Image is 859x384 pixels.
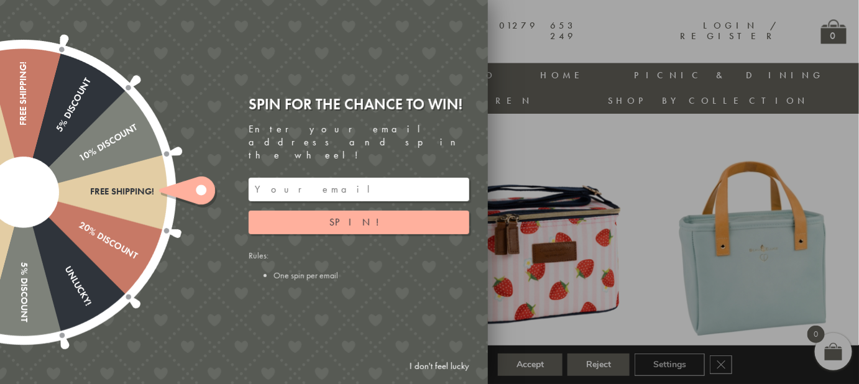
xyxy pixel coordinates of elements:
div: 20% Discount [21,188,139,262]
div: Free shipping! [18,62,29,192]
div: Rules: [249,250,469,281]
li: One spin per email [273,270,469,281]
div: Enter your email address and spin the wheel! [249,123,469,162]
div: 5% Discount [18,192,29,322]
input: Your email [249,178,469,201]
div: Spin for the chance to win! [249,94,469,114]
div: 5% Discount [19,76,93,194]
div: 10% Discount [21,122,139,197]
button: Spin! [249,211,469,234]
div: Unlucky! [19,190,93,308]
span: Spin! [329,216,388,229]
div: Free shipping! [24,186,154,197]
a: I don't feel lucky [403,355,475,378]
